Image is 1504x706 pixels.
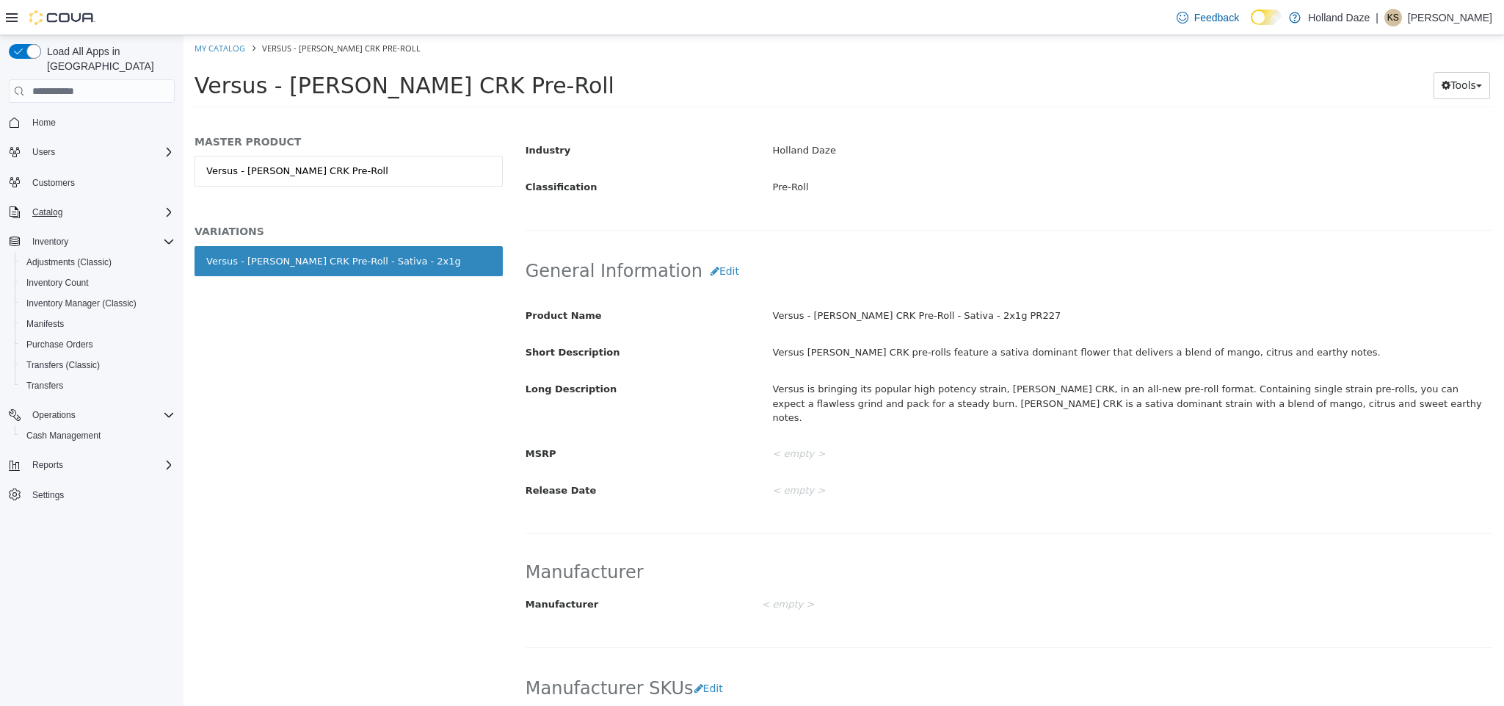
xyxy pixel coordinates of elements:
[1251,25,1251,26] span: Dark Mode
[26,203,68,221] button: Catalog
[26,113,175,132] span: Home
[15,375,181,396] button: Transfers
[578,557,1238,583] div: < empty >
[26,456,175,474] span: Reports
[578,342,1320,395] div: Versus is bringing its popular high potency strain, [PERSON_NAME] CRK, in an all-new pre-roll for...
[32,236,68,248] span: Inventory
[1171,3,1245,32] a: Feedback
[1376,9,1378,26] p: |
[578,140,1320,165] div: Pre-Roll
[519,223,564,250] button: Edit
[32,146,55,158] span: Users
[26,430,101,442] span: Cash Management
[26,173,175,191] span: Customers
[11,100,319,113] h5: MASTER PRODUCT
[3,202,181,223] button: Catalog
[26,143,61,161] button: Users
[11,120,319,151] a: Versus - [PERSON_NAME] CRK Pre-Roll
[21,253,117,271] a: Adjustments (Classic)
[578,406,1320,432] div: < empty >
[578,103,1320,129] div: Holland Daze
[26,359,100,371] span: Transfers (Classic)
[1408,9,1492,26] p: [PERSON_NAME]
[342,450,413,461] span: Release Date
[3,112,181,133] button: Home
[32,117,56,129] span: Home
[3,484,181,505] button: Settings
[26,406,81,424] button: Operations
[21,274,175,292] span: Inventory Count
[21,427,106,444] a: Cash Management
[26,143,175,161] span: Users
[26,233,175,251] span: Inventory
[26,298,137,309] span: Inventory Manager (Classic)
[21,295,142,312] a: Inventory Manager (Classic)
[1384,9,1402,26] div: Krista Scratcher
[342,109,388,120] span: Industry
[342,223,1309,250] h2: General Information
[15,355,181,375] button: Transfers (Classic)
[21,315,175,333] span: Manifests
[29,10,95,25] img: Cova
[15,334,181,355] button: Purchase Orders
[21,274,95,292] a: Inventory Count
[15,314,181,334] button: Manifests
[21,427,175,444] span: Cash Management
[23,219,277,234] div: Versus - [PERSON_NAME] CRK Pre-Roll - Sativa - 2x1g
[578,305,1320,331] div: Versus [PERSON_NAME] CRK pre-rolls feature a sativa dominant flower that delivers a blend of mang...
[21,253,175,271] span: Adjustments (Classic)
[15,293,181,314] button: Inventory Manager (Classic)
[3,455,181,475] button: Reports
[342,348,433,359] span: Long Description
[26,277,89,289] span: Inventory Count
[26,406,175,424] span: Operations
[1387,9,1399,26] span: KS
[578,268,1320,294] div: Versus - [PERSON_NAME] CRK Pre-Roll - Sativa - 2x1g PR227
[3,231,181,252] button: Inventory
[3,405,181,425] button: Operations
[32,177,75,189] span: Customers
[1194,10,1239,25] span: Feedback
[9,106,175,544] nav: Complex example
[11,37,431,63] span: Versus - [PERSON_NAME] CRK Pre-Roll
[342,640,548,667] h2: Manufacturer SKUs
[32,489,64,501] span: Settings
[26,114,62,132] a: Home
[15,252,181,273] button: Adjustments (Classic)
[26,318,64,330] span: Manifests
[342,413,373,424] span: MSRP
[342,311,437,323] span: Short Description
[11,7,62,18] a: My Catalog
[15,273,181,293] button: Inventory Count
[21,295,175,312] span: Inventory Manager (Classic)
[342,146,414,157] span: Classification
[15,425,181,446] button: Cash Management
[26,233,74,251] button: Inventory
[26,380,63,392] span: Transfers
[1250,37,1307,64] button: Tools
[510,640,548,667] button: Edit
[1251,10,1282,25] input: Dark Mode
[342,526,1309,549] h2: Manufacturer
[21,336,175,353] span: Purchase Orders
[21,315,70,333] a: Manifests
[26,339,93,350] span: Purchase Orders
[3,142,181,162] button: Users
[26,203,175,221] span: Catalog
[342,275,418,286] span: Product Name
[21,356,106,374] a: Transfers (Classic)
[11,190,319,203] h5: VARIATIONS
[32,459,63,471] span: Reports
[41,44,175,73] span: Load All Apps in [GEOGRAPHIC_DATA]
[21,377,175,395] span: Transfers
[21,356,175,374] span: Transfers (Classic)
[21,377,69,395] a: Transfers
[26,256,112,268] span: Adjustments (Classic)
[3,171,181,192] button: Customers
[26,456,69,474] button: Reports
[578,443,1320,469] div: < empty >
[21,336,99,353] a: Purchase Orders
[26,486,175,504] span: Settings
[32,206,62,218] span: Catalog
[1308,9,1370,26] p: Holland Daze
